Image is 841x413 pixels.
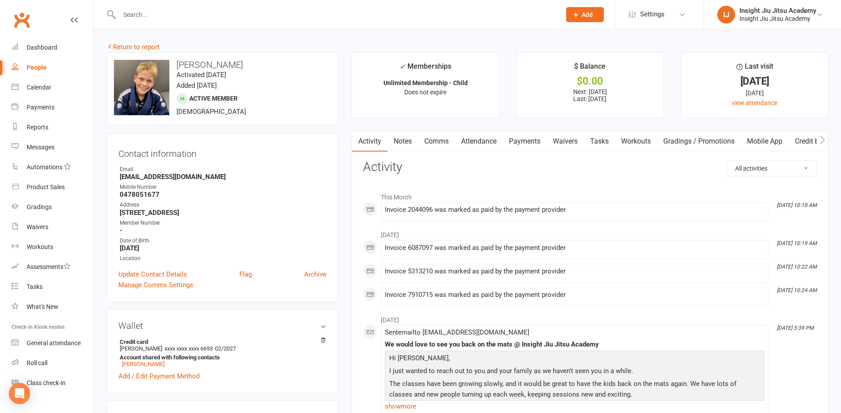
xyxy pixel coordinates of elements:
i: [DATE] 10:22 AM [777,264,817,270]
a: show more [385,400,764,413]
div: Reports [27,124,48,131]
strong: [STREET_ADDRESS] [120,209,326,217]
span: Active member [189,95,238,102]
a: General attendance kiosk mode [12,333,94,353]
a: Gradings [12,197,94,217]
a: Mobile App [741,131,789,152]
h3: Wallet [118,321,326,331]
div: Address [120,201,326,209]
li: This Month [363,188,817,202]
i: [DATE] 10:24 AM [777,287,817,293]
strong: Account shared with following contacts [120,354,322,361]
p: Next: [DATE] Last: [DATE] [524,88,656,102]
div: Payments [27,104,55,111]
a: Activity [352,131,387,152]
a: [PERSON_NAME] [122,361,164,367]
div: Dashboard [27,44,57,51]
strong: [DATE] [120,244,326,252]
time: Added [DATE] [176,82,217,90]
div: [DATE] [689,77,820,86]
span: xxxx xxxx xxxx 6693 [164,345,213,352]
div: Invoice 7910715 was marked as paid by the payment provider [385,291,764,299]
button: Add [566,7,604,22]
a: Add / Edit Payment Method [118,371,199,382]
a: Roll call [12,353,94,373]
div: Email [120,165,326,174]
div: Invoice 2044096 was marked as paid by the payment provider [385,206,764,214]
a: Product Sales [12,177,94,197]
input: Search... [117,8,555,21]
a: Dashboard [12,38,94,58]
div: People [27,64,47,71]
div: $ Balance [574,61,606,77]
h3: Contact information [118,145,326,159]
div: IJ [717,6,735,23]
li: [DATE] [363,311,817,325]
a: Comms [418,131,455,152]
div: Waivers [27,223,48,230]
span: Sent email to [EMAIL_ADDRESS][DOMAIN_NAME] [385,328,529,336]
time: Activated [DATE] [176,71,226,79]
div: Open Intercom Messenger [9,383,30,404]
a: What's New [12,297,94,317]
span: 02/2027 [215,345,236,352]
strong: - [120,226,326,234]
div: $0.00 [524,77,656,86]
i: [DATE] 5:39 PM [777,325,814,331]
strong: 0478051677 [120,191,326,199]
li: [DATE] [363,226,817,240]
strong: [EMAIL_ADDRESS][DOMAIN_NAME] [120,173,326,181]
a: Messages [12,137,94,157]
a: Clubworx [11,9,33,31]
a: Gradings / Promotions [657,131,741,152]
div: Location [120,254,326,263]
div: Tasks [27,283,43,290]
img: image1737764088.png [114,60,169,115]
div: Date of Birth [120,237,326,245]
div: Automations [27,164,63,171]
p: The classes have been growing slowly, and it would be great to have the kids back on the mats aga... [387,378,762,402]
div: Assessments [27,263,70,270]
div: Invoice 6087097 was marked as paid by the payment provider [385,244,764,252]
a: Update Contact Details [118,269,187,280]
strong: Unlimited Membership - Child [383,79,468,86]
strong: Credit card [120,339,322,345]
a: Attendance [455,131,503,152]
a: Waivers [12,217,94,237]
div: Roll call [27,359,47,366]
div: Product Sales [27,183,65,191]
div: General attendance [27,339,81,347]
a: Flag [239,269,252,280]
span: Add [582,11,593,18]
a: Waivers [547,131,584,152]
p: I just wanted to reach out to you and your family as we haven't seen you in a while. [387,366,762,378]
div: Gradings [27,203,52,210]
div: What's New [27,303,59,310]
a: Workouts [12,237,94,257]
a: Return to report [106,43,160,51]
a: Payments [12,97,94,117]
a: Workouts [615,131,657,152]
span: [DEMOGRAPHIC_DATA] [176,108,246,116]
a: Payments [503,131,547,152]
a: People [12,58,94,78]
i: [DATE] 10:19 AM [777,240,817,246]
div: Insight Jiu Jitsu Academy [739,7,816,15]
a: Tasks [12,277,94,297]
h3: [PERSON_NAME] [114,60,331,70]
i: [DATE] 10:18 AM [777,202,817,208]
span: Does not expire [404,89,446,96]
a: Automations [12,157,94,177]
a: Notes [387,131,418,152]
div: [DATE] [689,88,820,98]
div: Member Number [120,219,326,227]
div: Workouts [27,243,53,250]
a: view attendance [732,99,777,106]
div: Insight Jiu Jitsu Academy [739,15,816,23]
a: Assessments [12,257,94,277]
a: Class kiosk mode [12,373,94,393]
div: Calendar [27,84,51,91]
div: Class check-in [27,379,66,386]
div: Invoice 5313210 was marked as paid by the payment provider [385,268,764,275]
i: ✓ [399,62,405,71]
